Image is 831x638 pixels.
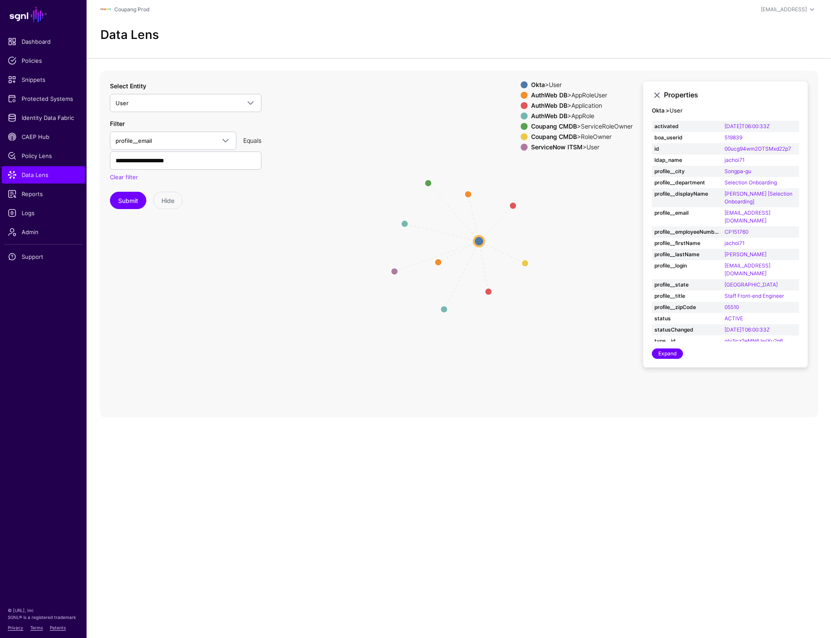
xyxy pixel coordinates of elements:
[2,90,85,107] a: Protected Systems
[2,52,85,69] a: Policies
[654,292,719,300] strong: profile__title
[531,122,577,130] strong: Coupang CMDB
[116,137,152,144] span: profile__email
[652,348,683,359] a: Expand
[725,262,770,277] a: [EMAIL_ADDRESS][DOMAIN_NAME]
[725,304,739,310] a: 05510
[654,145,719,153] strong: id
[725,157,744,163] a: jachoi71
[725,251,767,258] a: [PERSON_NAME]
[8,228,79,236] span: Admin
[654,326,719,334] strong: statusChanged
[531,133,577,140] strong: Coupang CMDB
[8,56,79,65] span: Policies
[654,156,719,164] strong: ldap_name
[529,123,635,130] div: > ServiceRoleOwner
[725,326,770,333] a: [DATE]T06:00:33Z
[240,136,265,145] div: Equals
[531,143,583,151] strong: ServiceNow ITSM
[8,614,79,621] p: SGNL® is a registered trademark
[529,144,635,151] div: > User
[725,240,744,246] a: jachoi71
[529,92,635,99] div: > AppRoleUser
[529,133,635,140] div: > RoleOwner
[116,100,129,106] span: User
[654,122,719,130] strong: activated
[654,303,719,311] strong: profile__zipCode
[725,315,743,322] a: ACTIVE
[654,134,719,142] strong: boa_userid
[725,293,784,299] a: Staff Front-end Engineer
[110,192,146,209] button: Submit
[531,102,567,109] strong: AuthWeb DB
[2,185,85,203] a: Reports
[8,75,79,84] span: Snippets
[2,147,85,164] a: Policy Lens
[725,338,783,344] a: oty1jcz2eMN6JwiXu2p6
[725,168,751,174] a: Songpa-gu
[110,119,125,128] label: Filter
[50,625,66,630] a: Patents
[652,107,670,114] strong: Okta >
[2,71,85,88] a: Snippets
[654,168,719,175] strong: profile__city
[654,262,719,270] strong: profile__login
[8,113,79,122] span: Identity Data Fabric
[8,94,79,103] span: Protected Systems
[8,132,79,141] span: CAEP Hub
[531,91,567,99] strong: AuthWeb DB
[8,607,79,614] p: © [URL], Inc
[8,625,23,630] a: Privacy
[2,128,85,145] a: CAEP Hub
[725,281,778,288] a: [GEOGRAPHIC_DATA]
[8,190,79,198] span: Reports
[725,179,777,186] a: Selection Onboarding
[153,192,183,209] button: Hide
[654,228,719,236] strong: profile__employeeNumber
[8,209,79,217] span: Logs
[2,204,85,222] a: Logs
[529,102,635,109] div: > Application
[114,6,149,13] a: Coupang Prod
[531,81,545,88] strong: Okta
[2,166,85,184] a: Data Lens
[2,109,85,126] a: Identity Data Fabric
[725,134,742,141] a: 519839
[8,151,79,160] span: Policy Lens
[654,209,719,217] strong: profile__email
[654,190,719,198] strong: profile__displayName
[8,37,79,46] span: Dashboard
[100,28,159,42] h2: Data Lens
[654,315,719,322] strong: status
[529,113,635,119] div: > AppRole
[5,5,81,24] a: SGNL
[725,229,748,235] a: CP151760
[725,145,791,152] a: 00ucg94wm2OTSMxd22p7
[30,625,43,630] a: Terms
[100,4,111,15] img: svg+xml;base64,PHN2ZyBpZD0iTG9nbyIgeG1sbnM9Imh0dHA6Ly93d3cudzMub3JnLzIwMDAvc3ZnIiB3aWR0aD0iMTIxLj...
[654,239,719,247] strong: profile__firstName
[531,112,567,119] strong: AuthWeb DB
[529,81,635,88] div: > User
[664,91,799,99] h3: Properties
[654,251,719,258] strong: profile__lastName
[110,81,146,90] label: Select Entity
[725,123,770,129] a: [DATE]T06:00:33Z
[8,171,79,179] span: Data Lens
[2,33,85,50] a: Dashboard
[8,252,79,261] span: Support
[110,174,138,180] a: Clear filter
[652,107,799,114] h4: User
[725,209,770,224] a: [EMAIL_ADDRESS][DOMAIN_NAME]
[761,6,807,13] div: [EMAIL_ADDRESS]
[2,223,85,241] a: Admin
[725,190,792,205] a: [PERSON_NAME] [Selection Onboarding]
[654,337,719,345] strong: type__id
[654,179,719,187] strong: profile__department
[654,281,719,289] strong: profile__state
